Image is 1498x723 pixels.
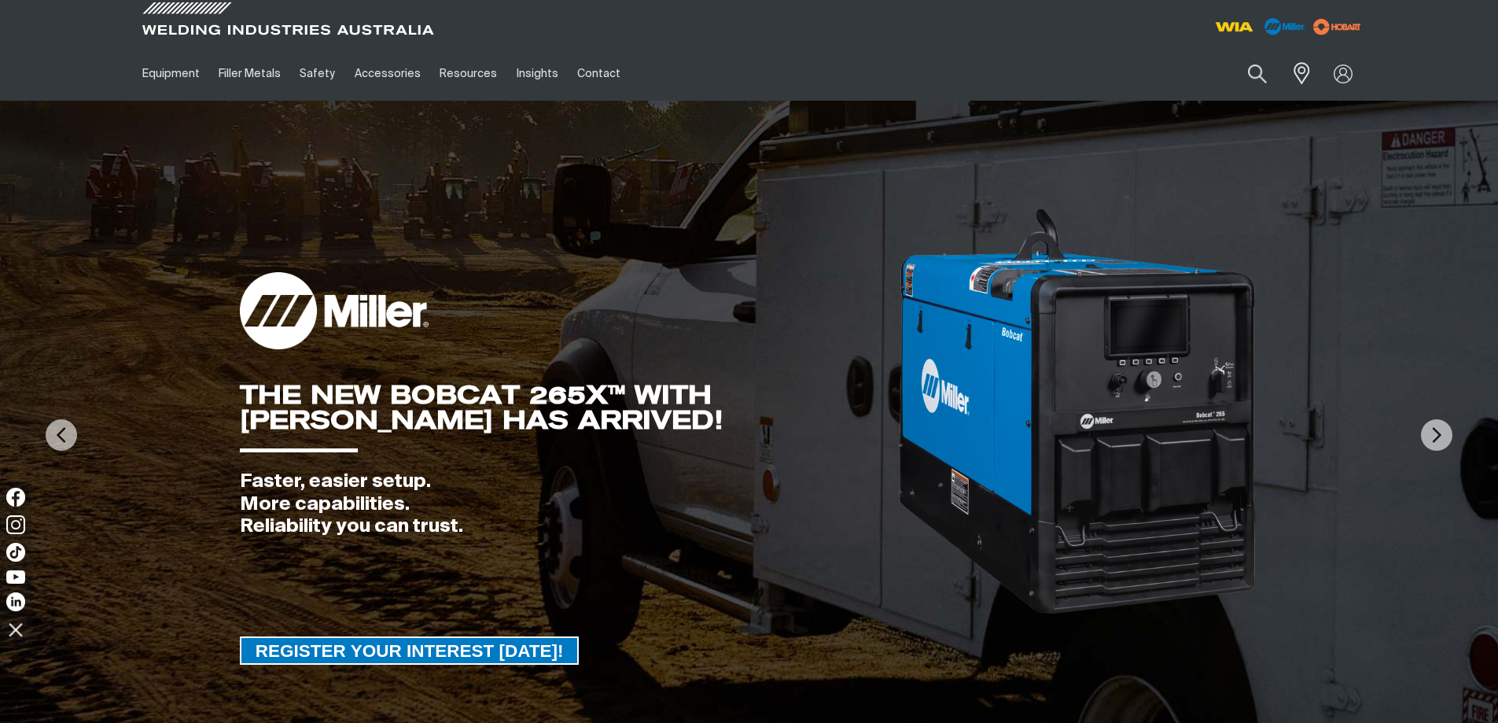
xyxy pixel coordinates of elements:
img: NextArrow [1421,419,1452,451]
img: miller [1308,15,1366,39]
nav: Main [133,46,1058,101]
img: PrevArrow [46,419,77,451]
img: Facebook [6,488,25,507]
div: Faster, easier setup. More capabilities. Reliability you can trust. [240,470,896,538]
img: Instagram [6,515,25,534]
a: Equipment [133,46,209,101]
a: Insights [506,46,567,101]
img: YouTube [6,570,25,584]
input: Product name or item number... [1210,55,1283,92]
button: Search products [1231,55,1284,92]
img: TikTok [6,543,25,562]
a: Resources [430,46,506,101]
a: Filler Metals [209,46,290,101]
img: LinkedIn [6,592,25,611]
span: REGISTER YOUR INTEREST [DATE]! [241,636,578,665]
div: THE NEW BOBCAT 265X™ WITH [PERSON_NAME] HAS ARRIVED! [240,382,896,433]
a: Accessories [345,46,430,101]
a: REGISTER YOUR INTEREST TODAY! [240,636,580,665]
img: hide socials [2,616,29,643]
a: Safety [290,46,344,101]
a: Contact [568,46,630,101]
